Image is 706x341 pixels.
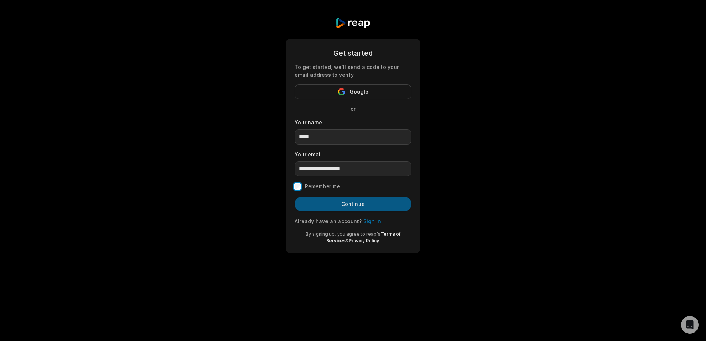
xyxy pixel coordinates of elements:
[349,238,379,243] a: Privacy Policy
[306,231,381,237] span: By signing up, you agree to reap's
[295,218,362,224] span: Already have an account?
[295,197,411,211] button: Continue
[379,238,380,243] span: .
[295,63,411,79] div: To get started, we'll send a code to your email address to verify.
[346,238,349,243] span: &
[295,84,411,99] button: Google
[295,119,411,126] label: Your name
[363,218,381,224] a: Sign in
[350,87,368,96] span: Google
[295,150,411,158] label: Your email
[681,316,699,334] div: Open Intercom Messenger
[345,105,361,113] span: or
[295,48,411,59] div: Get started
[335,18,370,29] img: reap
[305,182,340,191] label: Remember me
